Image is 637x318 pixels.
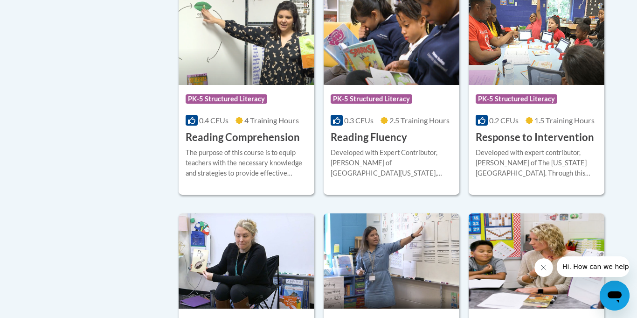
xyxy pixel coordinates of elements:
span: Hi. How can we help? [6,7,76,14]
div: Developed with Expert Contributor, [PERSON_NAME] of [GEOGRAPHIC_DATA][US_STATE], [GEOGRAPHIC_DATA... [331,148,452,178]
div: Developed with expert contributor, [PERSON_NAME] of The [US_STATE][GEOGRAPHIC_DATA]. Through this... [476,148,597,178]
img: Course Logo [469,213,604,309]
img: Course Logo [324,213,459,309]
img: Course Logo [179,213,314,309]
span: PK-5 Structured Literacy [476,94,557,104]
iframe: Close message [534,258,553,277]
span: 1.5 Training Hours [534,116,595,125]
iframe: Button to launch messaging window [600,281,630,311]
span: 0.3 CEUs [344,116,374,125]
h3: Reading Comprehension [186,130,300,145]
span: 0.4 CEUs [199,116,228,125]
span: PK-5 Structured Literacy [331,94,412,104]
iframe: Message from company [557,256,630,277]
span: PK-5 Structured Literacy [186,94,267,104]
div: The purpose of this course is to equip teachers with the necessary knowledge and strategies to pr... [186,148,307,178]
span: 0.2 CEUs [489,116,519,125]
span: 2.5 Training Hours [389,116,450,125]
span: 4 Training Hours [244,116,299,125]
h3: Response to Intervention [476,130,594,145]
h3: Reading Fluency [331,130,407,145]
